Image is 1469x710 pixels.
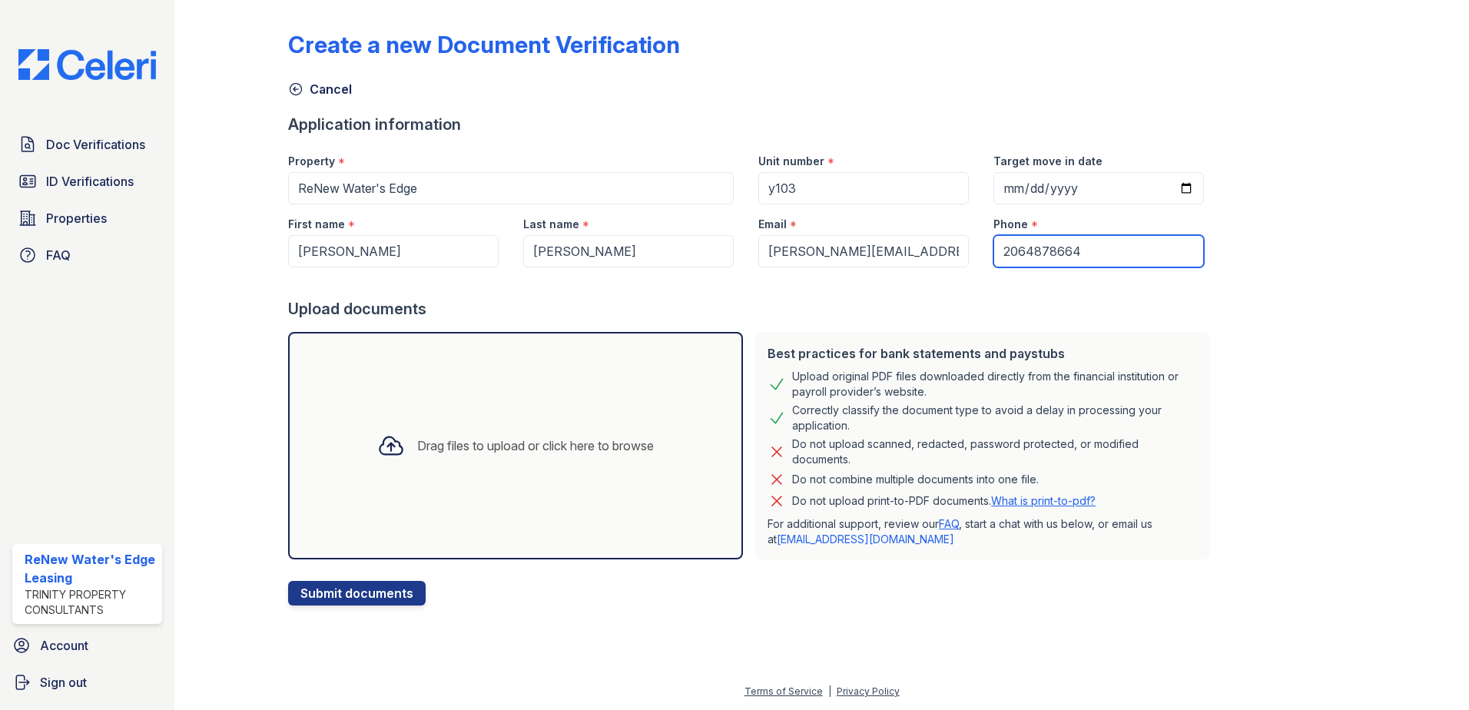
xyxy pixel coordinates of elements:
[12,166,162,197] a: ID Verifications
[40,673,87,692] span: Sign out
[288,154,335,169] label: Property
[939,517,959,530] a: FAQ
[288,31,680,58] div: Create a new Document Verification
[768,516,1198,547] p: For additional support, review our , start a chat with us below, or email us at
[837,685,900,697] a: Privacy Policy
[991,494,1096,507] a: What is print-to-pdf?
[993,217,1028,232] label: Phone
[792,493,1096,509] p: Do not upload print-to-PDF documents.
[25,550,156,587] div: ReNew Water's Edge Leasing
[523,217,579,232] label: Last name
[758,217,787,232] label: Email
[993,154,1103,169] label: Target move in date
[12,129,162,160] a: Doc Verifications
[6,667,168,698] a: Sign out
[288,114,1216,135] div: Application information
[46,135,145,154] span: Doc Verifications
[40,636,88,655] span: Account
[417,436,654,455] div: Drag files to upload or click here to browse
[46,246,71,264] span: FAQ
[46,209,107,227] span: Properties
[6,49,168,80] img: CE_Logo_Blue-a8612792a0a2168367f1c8372b55b34899dd931a85d93a1a3d3e32e68fde9ad4.png
[792,403,1198,433] div: Correctly classify the document type to avoid a delay in processing your application.
[12,203,162,234] a: Properties
[288,298,1216,320] div: Upload documents
[288,80,352,98] a: Cancel
[768,344,1198,363] div: Best practices for bank statements and paystubs
[777,532,954,546] a: [EMAIL_ADDRESS][DOMAIN_NAME]
[6,630,168,661] a: Account
[288,581,426,605] button: Submit documents
[792,369,1198,400] div: Upload original PDF files downloaded directly from the financial institution or payroll provider’...
[828,685,831,697] div: |
[46,172,134,191] span: ID Verifications
[25,587,156,618] div: Trinity Property Consultants
[792,470,1039,489] div: Do not combine multiple documents into one file.
[288,217,345,232] label: First name
[12,240,162,270] a: FAQ
[744,685,823,697] a: Terms of Service
[758,154,824,169] label: Unit number
[792,436,1198,467] div: Do not upload scanned, redacted, password protected, or modified documents.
